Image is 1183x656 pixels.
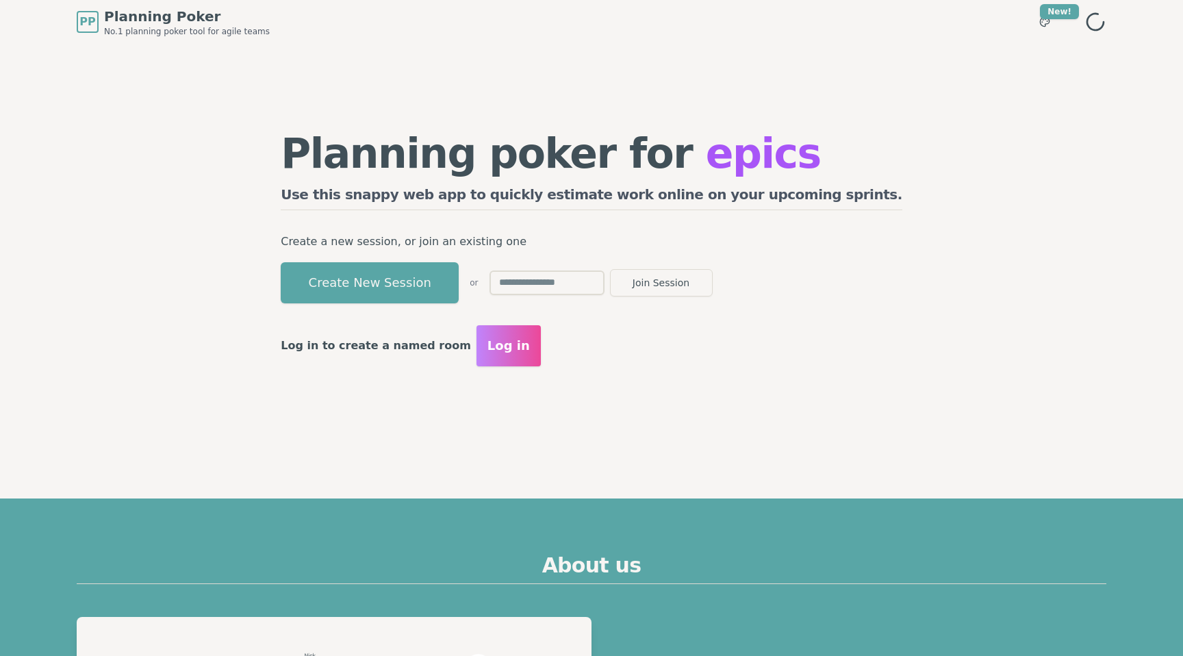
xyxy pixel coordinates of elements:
h2: Use this snappy web app to quickly estimate work online on your upcoming sprints. [281,185,902,210]
div: New! [1040,4,1079,19]
span: No.1 planning poker tool for agile teams [104,26,270,37]
p: Log in to create a named room [281,336,471,355]
button: New! [1032,10,1057,34]
p: Create a new session, or join an existing one [281,232,902,251]
button: Create New Session [281,262,459,303]
h2: About us [77,553,1106,584]
h1: Planning poker for [281,133,902,174]
span: epics [706,129,821,177]
span: Log in [487,336,530,355]
a: PPPlanning PokerNo.1 planning poker tool for agile teams [77,7,270,37]
button: Log in [476,325,541,366]
span: or [470,277,478,288]
button: Join Session [610,269,713,297]
span: PP [79,14,95,30]
span: Planning Poker [104,7,270,26]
